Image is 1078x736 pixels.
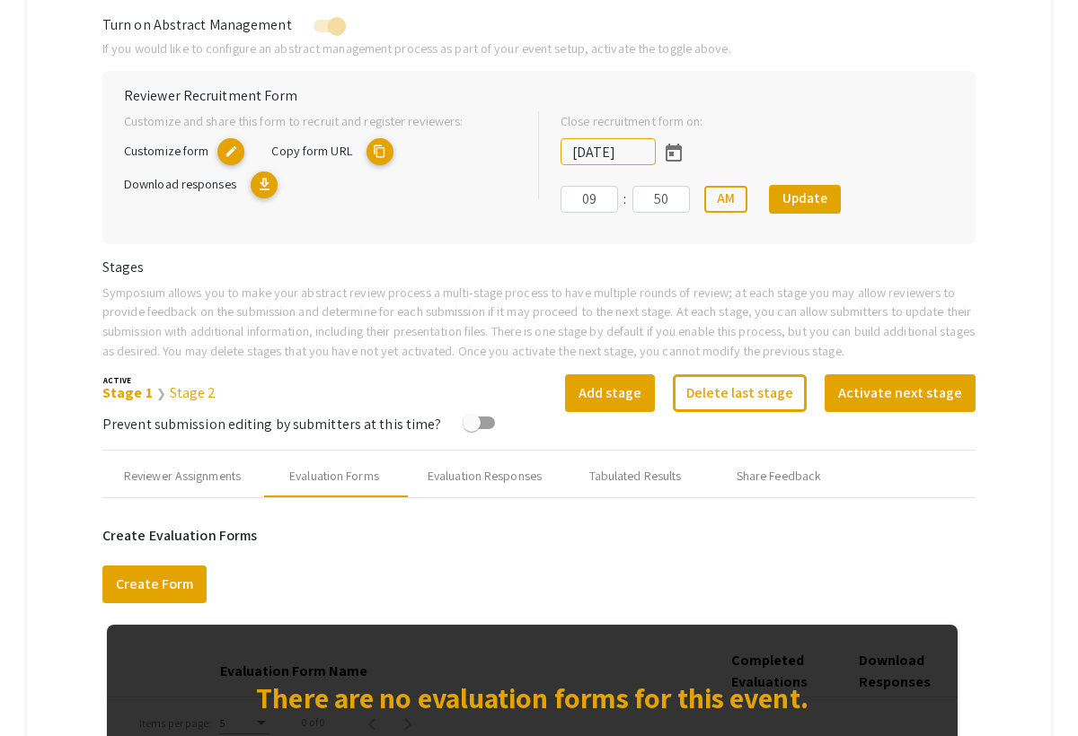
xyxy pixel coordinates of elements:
button: Delete last stage [673,374,807,412]
span: Prevent submission editing by submitters at this time? [102,415,441,434]
span: Customize form [124,142,208,159]
p: If you would like to configure an abstract management process as part of your event setup, activa... [102,39,976,58]
span: Copy form URL [271,142,351,159]
button: AM [704,186,747,213]
div: Share Feedback [737,467,821,486]
button: Add stage [565,374,655,412]
iframe: Chat [13,655,76,723]
h6: Stages [102,258,976,276]
button: Activate next stage [825,374,976,412]
mat-icon: Export responses [251,171,278,198]
mat-icon: copy URL [367,138,393,165]
button: Open calendar [656,135,692,171]
p: Symposium allows you to make your abstract review process a multi-stage process to have multiple ... [102,283,976,360]
h6: Reviewer Recruitment Form [124,87,954,104]
input: Minutes [632,186,690,213]
p: Customize and share this form to recruit and register reviewers: [124,111,509,131]
div: : [618,188,632,210]
p: There are no evaluation forms for this event. [256,676,808,719]
span: Download responses [124,175,236,192]
mat-icon: copy URL [217,138,244,165]
button: Update [769,185,841,214]
a: Stage 1 [102,383,153,402]
label: Close recruitment form on: [561,111,703,131]
div: Tabulated Results [589,467,682,486]
span: ❯ [156,386,166,401]
button: Create Form [102,565,207,603]
span: Turn on Abstract Management [102,15,292,34]
h6: Create Evaluation Forms [102,527,976,544]
div: Evaluation Responses [428,467,542,486]
div: Evaluation Forms [289,467,379,486]
a: Stage 2 [170,383,216,402]
input: Hours [561,186,618,213]
div: Reviewer Assignments [124,467,241,486]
